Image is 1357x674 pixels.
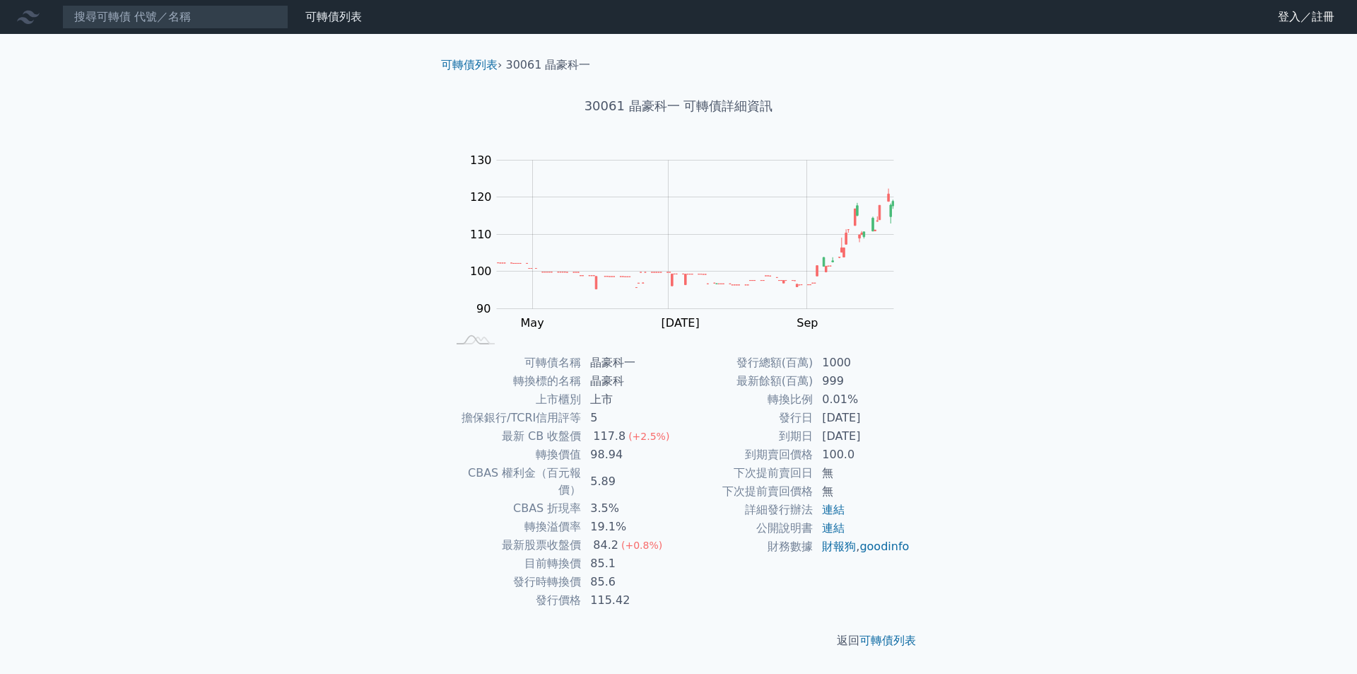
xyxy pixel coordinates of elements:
[678,409,813,427] td: 發行日
[62,5,288,29] input: 搜尋可轉債 代號／名稱
[813,446,910,464] td: 100.0
[813,372,910,390] td: 999
[822,540,856,553] a: 財報狗
[470,153,492,167] tspan: 130
[470,190,492,204] tspan: 120
[813,390,910,409] td: 0.01%
[813,427,910,446] td: [DATE]
[859,540,909,553] a: goodinfo
[813,354,910,372] td: 1000
[447,427,582,446] td: 最新 CB 收盤價
[678,390,813,409] td: 轉換比例
[470,228,492,241] tspan: 110
[582,409,678,427] td: 5
[447,372,582,390] td: 轉換標的名稱
[582,591,678,610] td: 115.42
[582,464,678,499] td: 5.89
[582,554,678,573] td: 85.1
[447,446,582,464] td: 轉換價值
[447,591,582,610] td: 發行價格
[441,57,502,74] li: ›
[305,10,362,23] a: 可轉債列表
[813,482,910,501] td: 無
[590,537,621,554] div: 84.2
[678,501,813,519] td: 詳細發行辦法
[678,354,813,372] td: 發行總額(百萬)
[447,518,582,536] td: 轉換溢價率
[678,372,813,390] td: 最新餘額(百萬)
[813,538,910,556] td: ,
[447,499,582,518] td: CBAS 折現率
[822,521,845,535] a: 連結
[582,499,678,518] td: 3.5%
[678,446,813,464] td: 到期賣回價格
[797,316,818,330] tspan: Sep
[590,428,628,445] div: 117.8
[441,58,498,71] a: 可轉債列表
[582,518,678,536] td: 19.1%
[678,538,813,556] td: 財務數據
[628,431,669,442] span: (+2.5%)
[463,153,915,359] g: Chart
[813,409,910,427] td: [DATE]
[621,540,662,551] span: (+0.8%)
[447,409,582,427] td: 擔保銀行/TCRI信用評等
[506,57,591,74] li: 30061 晶豪科一
[822,503,845,516] a: 連結
[582,446,678,464] td: 98.94
[447,354,582,372] td: 可轉債名稱
[582,372,678,390] td: 晶豪科
[447,536,582,554] td: 最新股票收盤價
[521,316,544,330] tspan: May
[470,265,492,278] tspan: 100
[430,96,927,116] h1: 30061 晶豪科一 可轉債詳細資訊
[1267,6,1346,28] a: 登入／註冊
[859,634,916,647] a: 可轉債列表
[678,427,813,446] td: 到期日
[678,464,813,482] td: 下次提前賣回日
[662,316,700,330] tspan: [DATE]
[476,302,490,315] tspan: 90
[582,354,678,372] td: 晶豪科一
[582,390,678,409] td: 上市
[447,554,582,573] td: 目前轉換價
[430,632,927,649] p: 返回
[813,464,910,482] td: 無
[678,482,813,501] td: 下次提前賣回價格
[582,573,678,591] td: 85.6
[447,464,582,499] td: CBAS 權利金（百元報價）
[447,573,582,591] td: 發行時轉換價
[447,390,582,409] td: 上市櫃別
[678,519,813,538] td: 公開說明書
